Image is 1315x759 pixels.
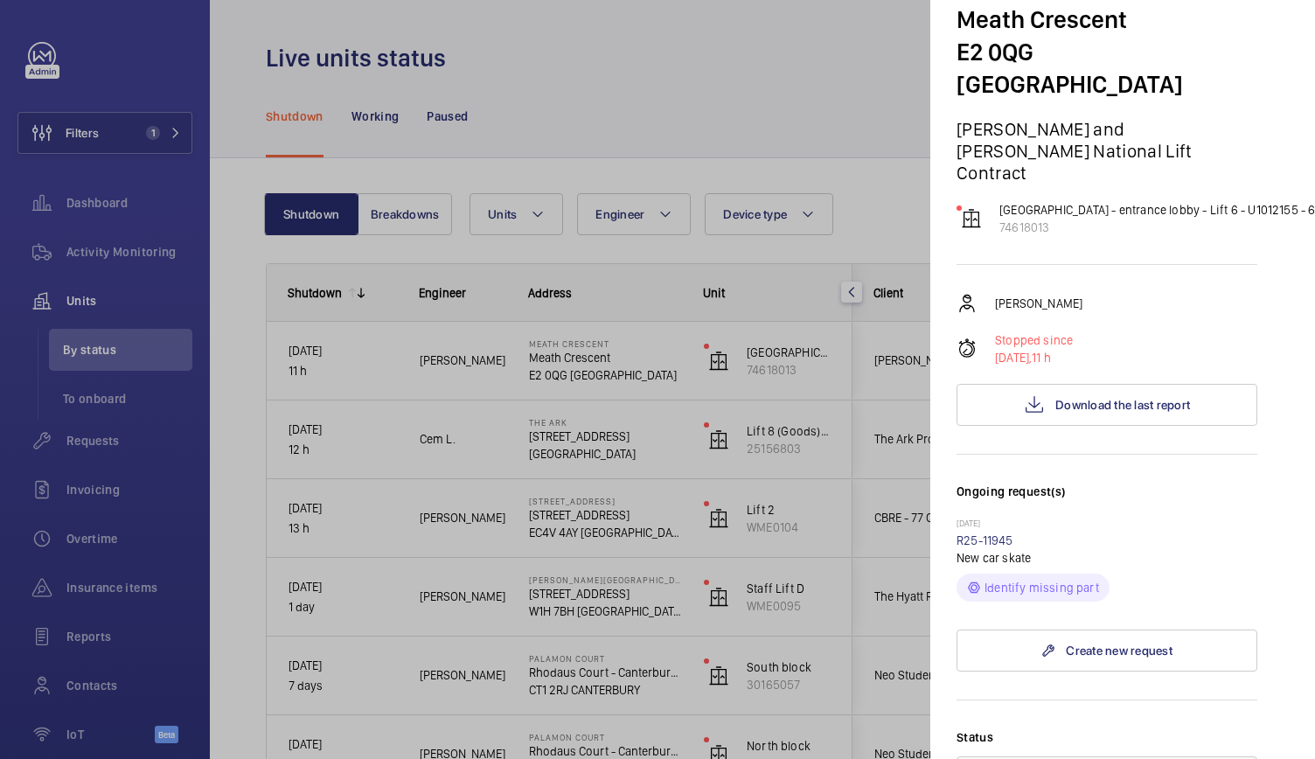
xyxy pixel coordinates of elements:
p: Stopped since [995,331,1073,349]
span: Download the last report [1055,398,1190,412]
p: New car skate [957,549,1257,567]
h3: Ongoing request(s) [957,483,1257,518]
img: elevator.svg [961,208,982,229]
p: Identify missing part [985,579,1099,596]
p: Meath Crescent [957,3,1257,36]
label: Status [957,728,1257,746]
p: E2 0QG [GEOGRAPHIC_DATA] [957,36,1257,101]
button: Download the last report [957,384,1257,426]
a: Create new request [957,630,1257,672]
p: [PERSON_NAME] [995,295,1082,312]
p: 11 h [995,349,1073,366]
p: [DATE] [957,518,1257,532]
span: [DATE], [995,351,1032,365]
a: R25-11945 [957,533,1013,547]
p: [PERSON_NAME] and [PERSON_NAME] National Lift Contract [957,118,1257,184]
